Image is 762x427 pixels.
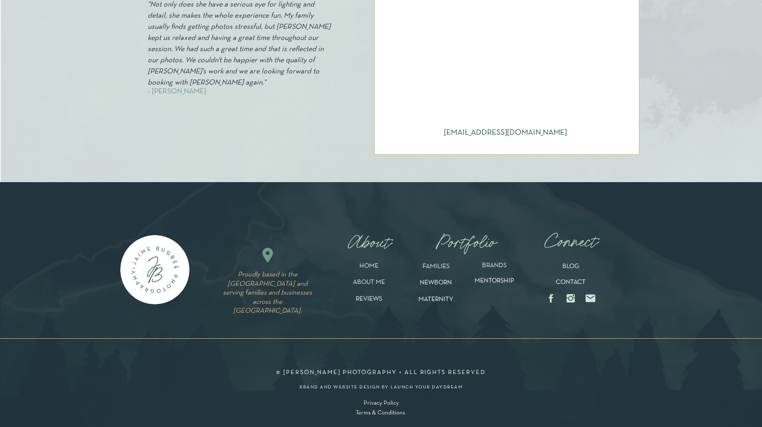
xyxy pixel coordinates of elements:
p: - [PERSON_NAME] [148,85,326,97]
a: BRANDS [468,262,521,277]
p: © [PERSON_NAME] PHOTOGRAPHY • all rights reserved [213,370,549,376]
a: NEWBORN [412,279,460,290]
a: ABOUT ME [337,279,401,290]
i: Proudly based in the [GEOGRAPHIC_DATA] and serving families and businesses across the [GEOGRAPHIC... [223,271,312,314]
nav: About [337,233,401,252]
a: HOME [337,263,401,274]
a: Connect [541,230,600,249]
a: FAMILIES [413,263,459,274]
a: CONTACT [547,279,594,287]
a: Privacy Policy [355,401,408,410]
i: "Not only does she have a serious eye for lighting and detail, she makes the whole experience fun... [148,1,331,86]
nav: Portfolio [426,233,506,252]
a: MATERNITY [404,296,468,307]
a: Terms & Conditions [356,410,407,420]
a: brand and website design by launch your daydream [213,385,549,391]
a: BLOG [547,263,593,275]
a: MENTORSHIP [465,277,524,292]
a: REVIEWS [337,296,401,307]
h2: [EMAIL_ADDRESS][DOMAIN_NAME] [444,128,570,138]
